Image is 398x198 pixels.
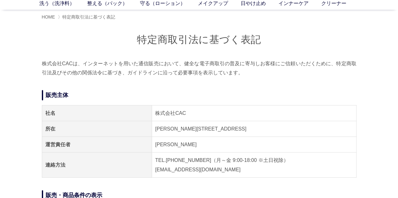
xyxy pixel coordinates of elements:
[152,137,356,153] td: [PERSON_NAME]
[152,153,356,178] td: TEL.[PHONE_NUMBER]（月～金 9:00-18:00 ※土日祝除） [EMAIL_ADDRESS][DOMAIN_NAME]
[42,14,55,19] a: HOME
[42,59,356,78] p: 株式会社CACは、インターネットを用いた通信販売において、健全な電子商取引の普及に寄与しお客様にご信頼いただくために、特定商取引法及びその他の関係法令に基づき、ガイドラインに沿って必要事項を表示...
[42,121,152,136] th: 所在
[152,121,356,136] td: [PERSON_NAME][STREET_ADDRESS]
[42,105,152,121] th: 社名
[62,14,115,19] span: 特定商取引法に基づく表記
[42,137,152,153] th: 運営責任者
[58,14,117,20] li: 〉
[42,90,356,100] h2: 販売主体
[42,33,356,46] h1: 特定商取引法に基づく表記
[152,105,356,121] td: 株式会社CAC
[42,153,152,178] th: 連絡方法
